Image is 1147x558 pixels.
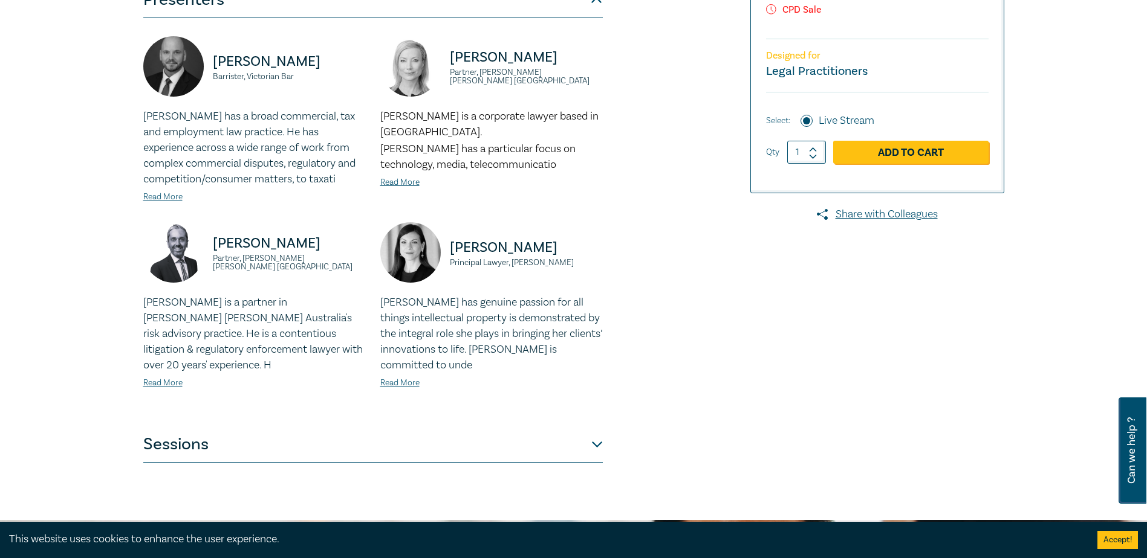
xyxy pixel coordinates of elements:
[450,238,603,257] p: [PERSON_NAME]
[819,113,874,129] label: Live Stream
[213,254,366,271] small: Partner, [PERSON_NAME] [PERSON_NAME] [GEOGRAPHIC_DATA]
[833,141,989,164] a: Add to Cart
[143,222,204,283] img: https://s3.ap-southeast-2.amazonaws.com/leo-cussen-store-production-content/Contacts/Rajaee%20Rou...
[450,258,603,267] small: Principal Lawyer, [PERSON_NAME]
[450,48,603,67] p: [PERSON_NAME]
[380,295,603,373] p: [PERSON_NAME] has genuine passion for all things intellectual property is demonstrated by the int...
[380,177,420,188] a: Read More
[380,142,576,172] span: [PERSON_NAME] has a particular focus on technology, media, telecommunicatio
[450,68,603,85] small: Partner, [PERSON_NAME] [PERSON_NAME] [GEOGRAPHIC_DATA]
[1126,405,1137,496] span: Can we help ?
[213,52,366,71] p: [PERSON_NAME]
[766,50,989,62] p: Designed for
[9,531,1079,547] div: This website uses cookies to enhance the user experience.
[380,109,599,139] span: [PERSON_NAME] is a corporate lawyer based in [GEOGRAPHIC_DATA].
[213,72,366,81] small: Barrister, Victorian Bar
[213,234,366,253] p: [PERSON_NAME]
[380,377,420,388] a: Read More
[766,4,989,16] p: CPD Sale
[143,377,183,388] a: Read More
[787,141,826,164] input: 1
[1097,531,1138,549] button: Accept cookies
[380,36,441,97] img: https://s3.ap-southeast-2.amazonaws.com/leo-cussen-store-production-content/Contacts/Lisa%20Fitzg...
[766,114,790,127] span: Select:
[766,146,779,159] label: Qty
[143,191,183,202] a: Read More
[766,63,868,79] small: Legal Practitioners
[143,295,366,373] p: [PERSON_NAME] is a partner in [PERSON_NAME] [PERSON_NAME] Australia's risk advisory practice. He ...
[143,36,204,97] img: https://s3.ap-southeast-2.amazonaws.com/leo-cussen-store-production-content/Contacts/Csaba%20Bara...
[143,109,366,187] p: [PERSON_NAME] has a broad commercial, tax and employment law practice. He has experience across a...
[143,426,603,463] button: Sessions
[380,222,441,283] img: https://s3.ap-southeast-2.amazonaws.com/leo-cussen-store-production-content/Contacts/Belinda%20Si...
[750,207,1004,222] a: Share with Colleagues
